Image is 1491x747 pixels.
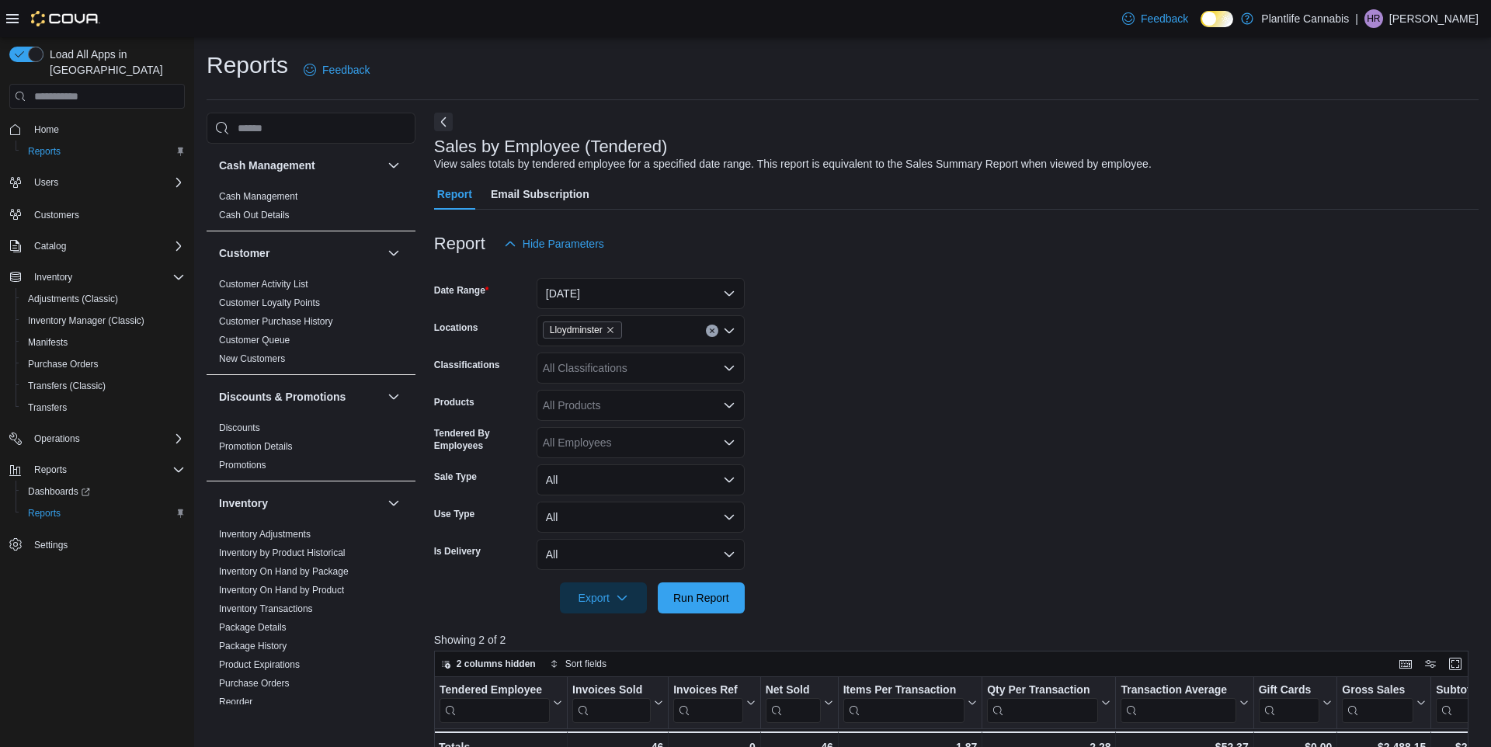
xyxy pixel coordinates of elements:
span: Load All Apps in [GEOGRAPHIC_DATA] [43,47,185,78]
span: HR [1367,9,1380,28]
button: 2 columns hidden [435,655,542,673]
button: Open list of options [723,436,735,449]
div: Customer [207,275,415,374]
button: Inventory [28,268,78,287]
div: Qty Per Transaction [987,683,1098,698]
button: Transaction Average [1121,683,1248,723]
span: Settings [34,539,68,551]
button: Tendered Employee [440,683,562,723]
div: Gift Cards [1258,683,1319,698]
span: Email Subscription [491,179,589,210]
label: Date Range [434,284,489,297]
span: Transfers (Classic) [28,380,106,392]
span: Purchase Orders [219,677,290,690]
a: Cash Out Details [219,210,290,221]
button: Qty Per Transaction [987,683,1110,723]
span: Customers [34,209,79,221]
button: Catalog [28,237,72,255]
button: Purchase Orders [16,353,191,375]
a: Inventory by Product Historical [219,547,346,558]
button: Inventory [3,266,191,288]
button: Gross Sales [1342,683,1426,723]
button: All [537,539,745,570]
button: Remove Lloydminster from selection in this group [606,325,615,335]
a: Purchase Orders [22,355,105,373]
button: Settings [3,533,191,556]
a: Inventory On Hand by Product [219,585,344,596]
span: Discounts [219,422,260,434]
span: Home [28,120,185,139]
span: Package Details [219,621,287,634]
button: Adjustments (Classic) [16,288,191,310]
span: Inventory Transactions [219,603,313,615]
span: Inventory On Hand by Package [219,565,349,578]
button: Customer [384,244,403,262]
div: Subtotal [1436,683,1491,723]
button: Manifests [16,332,191,353]
button: Catalog [3,235,191,257]
button: Display options [1421,655,1440,673]
a: Feedback [297,54,376,85]
a: Inventory Transactions [219,603,313,614]
a: Customer Queue [219,335,290,346]
div: Gross Sales [1342,683,1413,723]
span: Package History [219,640,287,652]
p: Showing 2 of 2 [434,632,1479,648]
a: Customer Purchase History [219,316,333,327]
button: Sort fields [544,655,613,673]
button: Cash Management [384,156,403,175]
span: Transfers [22,398,185,417]
a: Settings [28,536,74,554]
a: Package History [219,641,287,651]
span: Feedback [322,62,370,78]
a: Reports [22,142,67,161]
span: Reorder [219,696,252,708]
h3: Customer [219,245,269,261]
div: Gross Sales [1342,683,1413,698]
span: Inventory [34,271,72,283]
label: Use Type [434,508,474,520]
a: Manifests [22,333,74,352]
a: Feedback [1116,3,1194,34]
button: Hide Parameters [498,228,610,259]
span: Cash Out Details [219,209,290,221]
a: Purchase Orders [219,678,290,689]
span: Settings [28,535,185,554]
a: Customer Activity List [219,279,308,290]
button: Gift Cards [1258,683,1332,723]
span: Feedback [1141,11,1188,26]
span: Reports [28,460,185,479]
span: Reports [22,504,185,523]
button: Users [28,173,64,192]
span: Reports [22,142,185,161]
span: Customer Purchase History [219,315,333,328]
div: Items Per Transaction [843,683,964,698]
div: Invoices Ref [673,683,742,698]
button: Operations [3,428,191,450]
a: Product Expirations [219,659,300,670]
span: Inventory by Product Historical [219,547,346,559]
button: Open list of options [723,362,735,374]
a: New Customers [219,353,285,364]
div: Qty Per Transaction [987,683,1098,723]
button: Users [3,172,191,193]
a: Inventory On Hand by Package [219,566,349,577]
label: Locations [434,321,478,334]
button: Inventory Manager (Classic) [16,310,191,332]
button: Reports [28,460,73,479]
a: Transfers (Classic) [22,377,112,395]
span: Home [34,123,59,136]
a: Package Details [219,622,287,633]
div: View sales totals by tendered employee for a specified date range. This report is equivalent to t... [434,156,1152,172]
button: All [537,502,745,533]
div: Subtotal [1436,683,1491,698]
a: Inventory Manager (Classic) [22,311,151,330]
button: Keyboard shortcuts [1396,655,1415,673]
span: Adjustments (Classic) [22,290,185,308]
div: Invoices Sold [572,683,651,698]
span: Reports [28,145,61,158]
span: Inventory Adjustments [219,528,311,540]
span: Purchase Orders [28,358,99,370]
div: Invoices Sold [572,683,651,723]
a: Customers [28,206,85,224]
